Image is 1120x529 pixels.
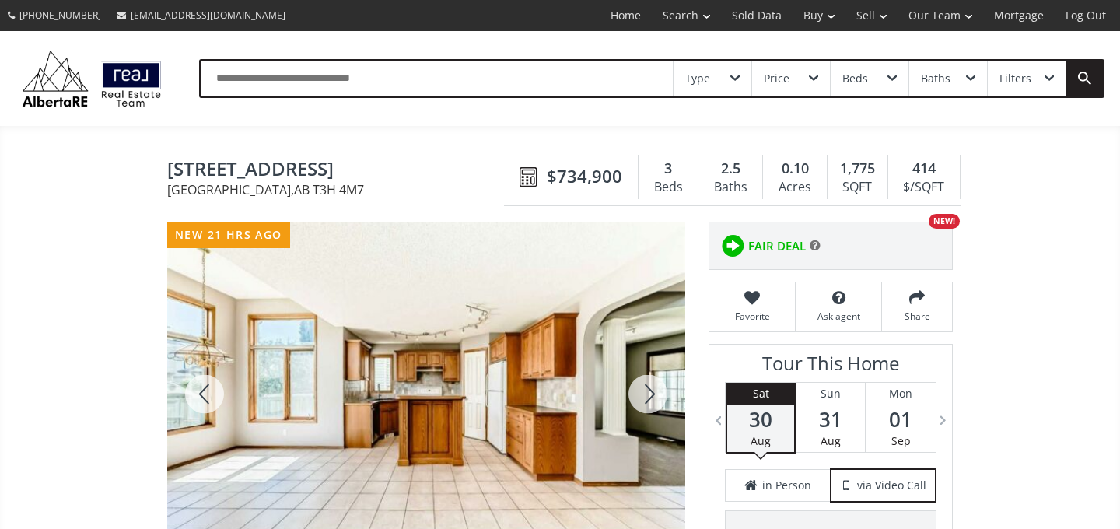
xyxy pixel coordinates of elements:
[999,73,1031,84] div: Filters
[921,73,950,84] div: Baths
[866,383,936,405] div: Mon
[131,9,285,22] span: [EMAIL_ADDRESS][DOMAIN_NAME]
[751,433,771,448] span: Aug
[857,478,926,493] span: via Video Call
[706,159,754,179] div: 2.5
[685,73,710,84] div: Type
[717,310,787,323] span: Favorite
[109,1,293,30] a: [EMAIL_ADDRESS][DOMAIN_NAME]
[646,176,690,199] div: Beds
[167,159,512,183] span: 19 Westpoint Court SW
[866,408,936,430] span: 01
[727,408,794,430] span: 30
[890,310,944,323] span: Share
[19,9,101,22] span: [PHONE_NUMBER]
[821,433,841,448] span: Aug
[16,47,168,110] img: Logo
[796,408,865,430] span: 31
[896,176,952,199] div: $/SQFT
[842,73,868,84] div: Beds
[717,230,748,261] img: rating icon
[706,176,754,199] div: Baths
[748,238,806,254] span: FAIR DEAL
[796,383,865,405] div: Sun
[891,433,911,448] span: Sep
[929,214,960,229] div: NEW!
[725,352,936,382] h3: Tour This Home
[835,176,880,199] div: SQFT
[167,222,290,248] div: new 21 hrs ago
[803,310,873,323] span: Ask agent
[840,159,875,179] span: 1,775
[764,73,789,84] div: Price
[771,159,818,179] div: 0.10
[771,176,818,199] div: Acres
[762,478,811,493] span: in Person
[896,159,952,179] div: 414
[727,383,794,405] div: Sat
[646,159,690,179] div: 3
[547,164,622,188] span: $734,900
[167,184,512,196] span: [GEOGRAPHIC_DATA] , AB T3H 4M7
